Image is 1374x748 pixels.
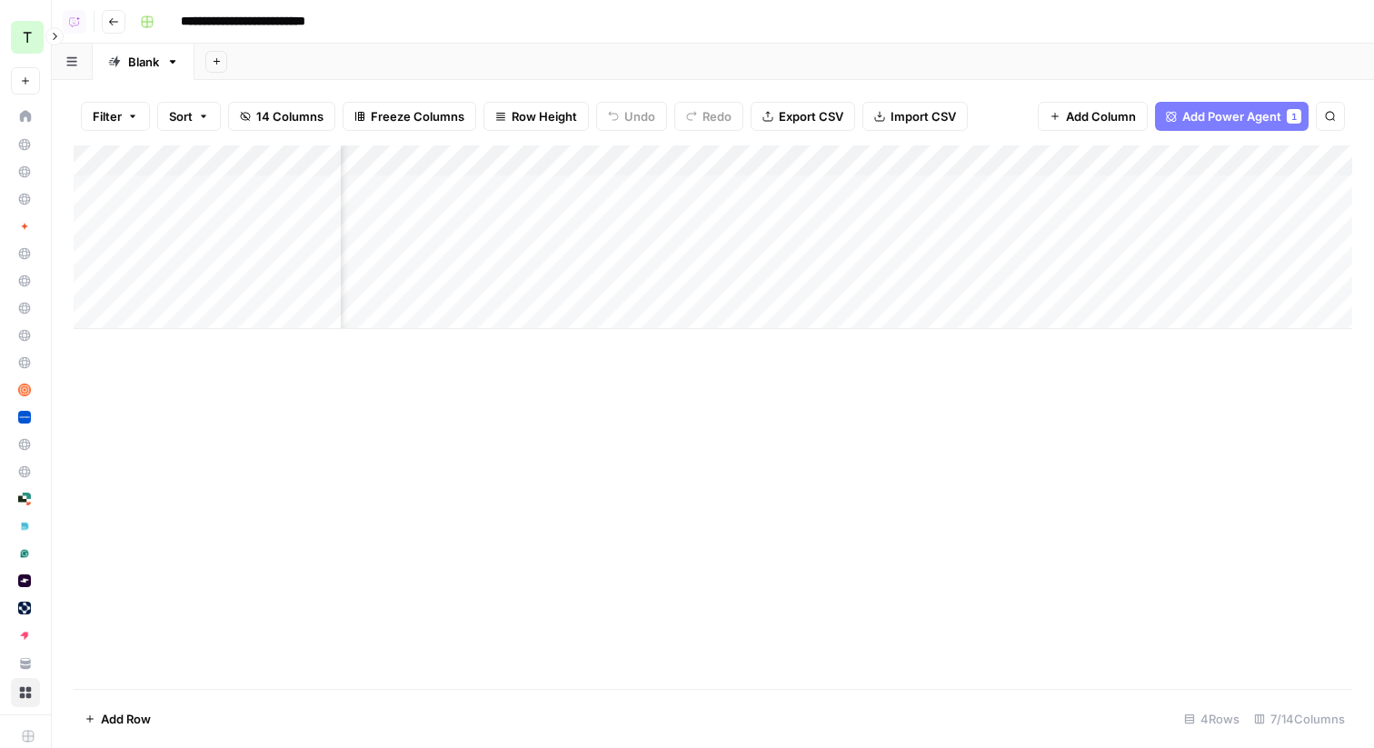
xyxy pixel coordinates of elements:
img: 21cqirn3y8po2glfqu04segrt9y0 [18,520,31,533]
button: Filter [81,102,150,131]
img: 8r7vcgjp7k596450bh7nfz5jb48j [18,602,31,614]
span: 14 Columns [256,107,324,125]
div: Blank [128,53,159,71]
button: Import CSV [862,102,968,131]
button: Export CSV [751,102,855,131]
a: Your Data [11,649,40,678]
span: T [23,26,32,48]
button: Redo [674,102,743,131]
button: Add Power Agent1 [1155,102,1309,131]
span: Row Height [512,107,577,125]
button: Freeze Columns [343,102,476,131]
button: Workspace: Travis Demo [11,15,40,60]
span: Filter [93,107,122,125]
img: 1rmbdh83liigswmnvqyaq31zy2bw [18,411,31,424]
button: 14 Columns [228,102,335,131]
span: 1 [1291,109,1297,124]
img: 6qj8gtflwv87ps1ofr2h870h2smq [18,547,31,560]
img: piswy9vrvpur08uro5cr7jpu448u [18,629,31,642]
div: 1 [1287,109,1301,124]
span: Export CSV [779,107,843,125]
a: Browse [11,678,40,707]
img: e96rwc90nz550hm4zzehfpz0of55 [18,384,31,396]
button: Sort [157,102,221,131]
img: jg2db1r2bojt4rpadgkfzs6jzbyg [18,220,31,233]
span: Undo [624,107,655,125]
button: Add Row [74,704,162,733]
a: Home [11,102,40,131]
span: Import CSV [891,107,956,125]
span: Freeze Columns [371,107,464,125]
img: su6rzb6ooxtlguexw0i7h3ek2qys [18,493,31,505]
div: 4 Rows [1177,704,1247,733]
button: Undo [596,102,667,131]
span: Sort [169,107,193,125]
span: Add Column [1066,107,1136,125]
span: Add Row [101,710,151,728]
div: 7/14 Columns [1247,704,1352,733]
img: pf0m9uptbb5lunep0ouiqv2syuku [18,574,31,587]
button: Add Column [1038,102,1148,131]
button: Row Height [483,102,589,131]
span: Add Power Agent [1182,107,1281,125]
a: Blank [93,44,194,80]
span: Redo [702,107,732,125]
